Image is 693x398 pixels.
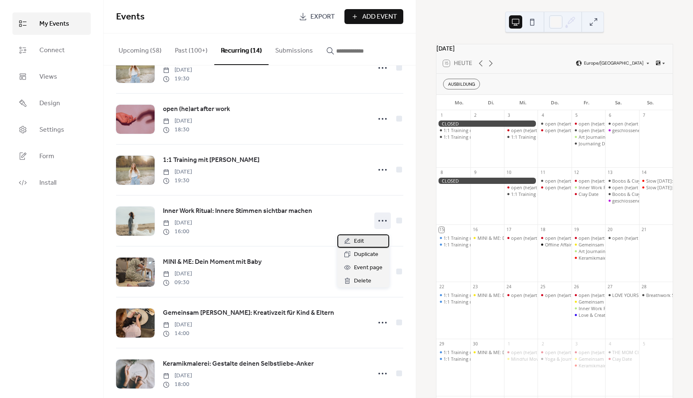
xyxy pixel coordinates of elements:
[579,134,631,140] div: Art Journaling Workshop
[163,125,192,134] span: 18:30
[163,359,314,369] a: Keramikmalerei: Gestalte deinen Selbstliebe-Anker
[439,113,445,118] div: 1
[538,178,571,184] div: open (he)art café
[574,170,579,176] div: 12
[608,170,613,176] div: 13
[436,178,538,184] div: CLOSED
[545,349,581,355] div: open (he)art café
[354,250,378,260] span: Duplicate
[572,121,605,127] div: open (he)art café
[538,235,571,241] div: open (he)art café
[639,184,673,191] div: Slow Sunday: Dot Painting & Self Love
[579,349,615,355] div: open (he)art café
[572,356,605,362] div: Gemeinsam stark: Kreativzeit für Kind & Eltern
[163,308,334,318] a: Gemeinsam [PERSON_NAME]: Kreativzeit für Kind & Eltern
[163,270,192,278] span: [DATE]
[545,178,581,184] div: open (he)art café
[116,8,145,26] span: Events
[354,236,364,246] span: Edit
[506,341,512,347] div: 1
[641,170,647,176] div: 14
[168,34,214,64] button: Past (100+)
[605,191,639,197] div: Boobs & Clay: Female only special
[470,235,504,241] div: MINI & ME: Dein Moment mit Baby
[572,127,605,133] div: open (he)art café
[540,341,546,347] div: 2
[472,341,478,347] div: 30
[436,241,470,248] div: 1:1 Training mit Caterina (digital oder 5020 Salzburg)
[538,356,571,362] div: Yoga & Journaling: She. Breathes. Writes.
[540,284,546,290] div: 25
[572,178,605,184] div: open (he)art café
[579,362,686,369] div: Keramikmalerei: Gestalte deinen Selbstliebe-Anker
[572,248,605,254] div: Art Journaling Workshop
[112,34,168,64] button: Upcoming (58)
[436,292,470,298] div: 1:1 Training mit Caterina (digital oder 5020 Salzburg)
[572,312,605,318] div: Love & Create – Malen für dein inneres Kind
[579,121,615,127] div: open (he)art café
[572,255,605,261] div: Keramikmalerei: Gestalte deinen Selbstliebe-Anker
[545,292,581,298] div: open (he)art café
[12,171,91,194] a: Install
[545,356,632,362] div: Yoga & Journaling: She. Breathes. Writes.
[574,113,579,118] div: 5
[572,349,605,355] div: open (he)art café
[163,219,192,227] span: [DATE]
[504,292,538,298] div: open (he)art café
[163,155,259,166] a: 1:1 Training mit [PERSON_NAME]
[579,184,689,191] div: Inner Work Ritual: Innere Stimmen sichtbar machen
[504,191,538,197] div: 1:1 Training mit Caterina
[540,113,546,118] div: 4
[436,134,470,140] div: 1:1 Training mit Caterina
[214,34,269,65] button: Recurring (14)
[39,72,57,82] span: Views
[39,19,69,29] span: My Events
[439,341,445,347] div: 29
[641,113,647,118] div: 7
[579,255,686,261] div: Keramikmalerei: Gestalte deinen Selbstliebe-Anker
[572,362,605,369] div: Keramikmalerei: Gestalte deinen Selbstliebe-Anker
[443,241,600,248] div: 1:1 Training mit [PERSON_NAME] (digital oder 5020 [GEOGRAPHIC_DATA])
[163,176,192,185] span: 19:30
[572,241,605,248] div: Gemeinsam stark: Kreativzeit für Kind & Eltern
[39,46,65,55] span: Connect
[344,9,403,24] button: Add Event
[605,178,639,184] div: Boobs & Clay: Female only special
[163,329,192,338] span: 14:00
[12,12,91,35] a: My Events
[572,235,605,241] div: open (he)art café
[504,127,538,133] div: open (he)art café
[584,61,643,66] span: Europe/[GEOGRAPHIC_DATA]
[472,227,478,233] div: 16
[439,170,445,176] div: 8
[163,257,262,267] span: MINI & ME: Dein Moment mit Baby
[436,127,470,133] div: 1:1 Training mit Caterina
[472,170,478,176] div: 9
[641,341,647,347] div: 5
[12,118,91,141] a: Settings
[436,299,470,305] div: 1:1 Training mit Caterina (digital oder 5020 Salzburg)
[511,349,547,355] div: open (he)art café
[39,125,64,135] span: Settings
[639,178,673,184] div: Slow Sunday: Dot Painting & Self Love
[605,235,639,241] div: open (he)art café
[612,235,648,241] div: open (he)art café
[602,95,634,111] div: Sa.
[443,292,600,298] div: 1:1 Training mit [PERSON_NAME] (digital oder 5020 [GEOGRAPHIC_DATA])
[545,184,581,191] div: open (he)art café
[605,127,639,133] div: geschlossene Gesellschaft - doors closed
[579,235,615,241] div: open (he)art café
[579,191,598,197] div: Clay Date
[443,356,600,362] div: 1:1 Training mit [PERSON_NAME] (digital oder 5020 [GEOGRAPHIC_DATA])
[163,155,259,165] span: 1:1 Training mit [PERSON_NAME]
[477,235,552,241] div: MINI & ME: Dein Moment mit Baby
[443,235,600,241] div: 1:1 Training mit [PERSON_NAME] (digital oder 5020 [GEOGRAPHIC_DATA])
[538,241,571,248] div: Offline Affairs
[163,104,230,115] a: open (he)art after work
[504,184,538,191] div: open (he)art café
[545,127,581,133] div: open (he)art café
[12,145,91,167] a: Form
[439,284,445,290] div: 22
[608,227,613,233] div: 20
